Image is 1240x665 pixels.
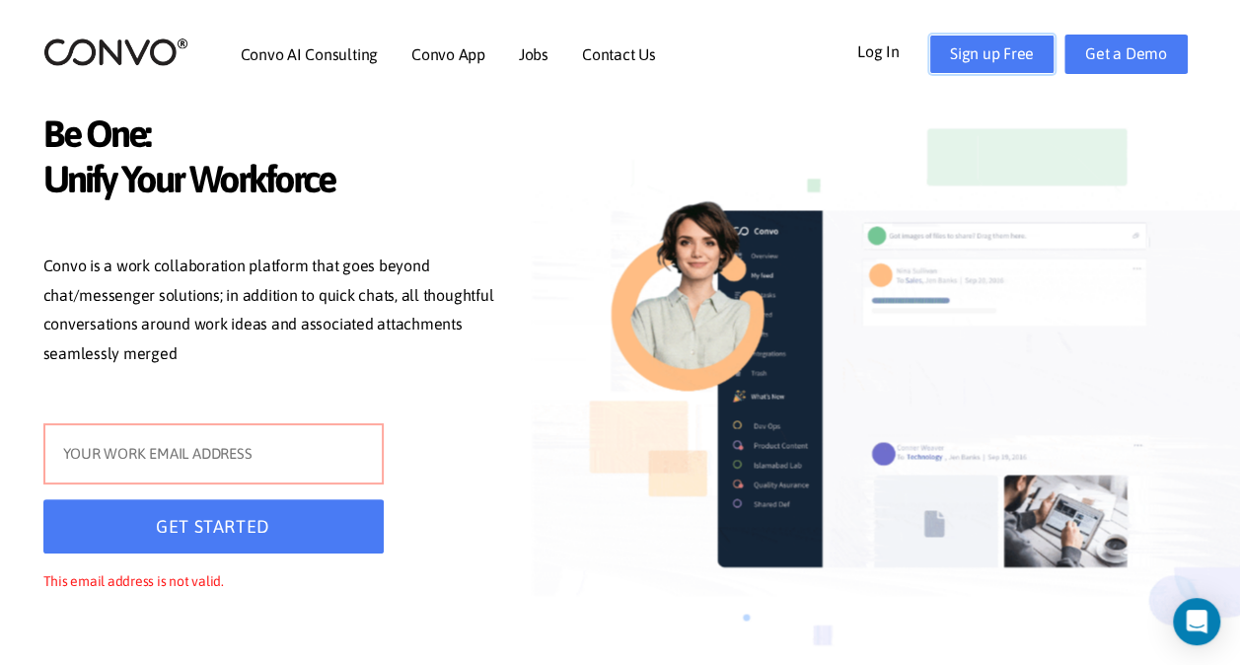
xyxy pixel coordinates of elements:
a: Convo AI Consulting [241,46,378,62]
p: This email address is not valid. [43,568,384,594]
button: GET STARTED [43,499,384,554]
a: Convo App [411,46,485,62]
a: Sign up Free [929,35,1055,74]
div: Open Intercom Messenger [1173,598,1220,645]
a: Log In [857,35,929,66]
input: YOUR WORK EMAIL ADDRESS [43,423,384,484]
span: Be One: [43,111,507,162]
span: Unify Your Workforce [43,157,507,207]
a: Get a Demo [1064,35,1188,74]
a: Jobs [519,46,548,62]
p: Convo is a work collaboration platform that goes beyond chat/messenger solutions; in addition to ... [43,252,507,374]
a: Contact Us [582,46,656,62]
img: logo_2.png [43,37,188,67]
